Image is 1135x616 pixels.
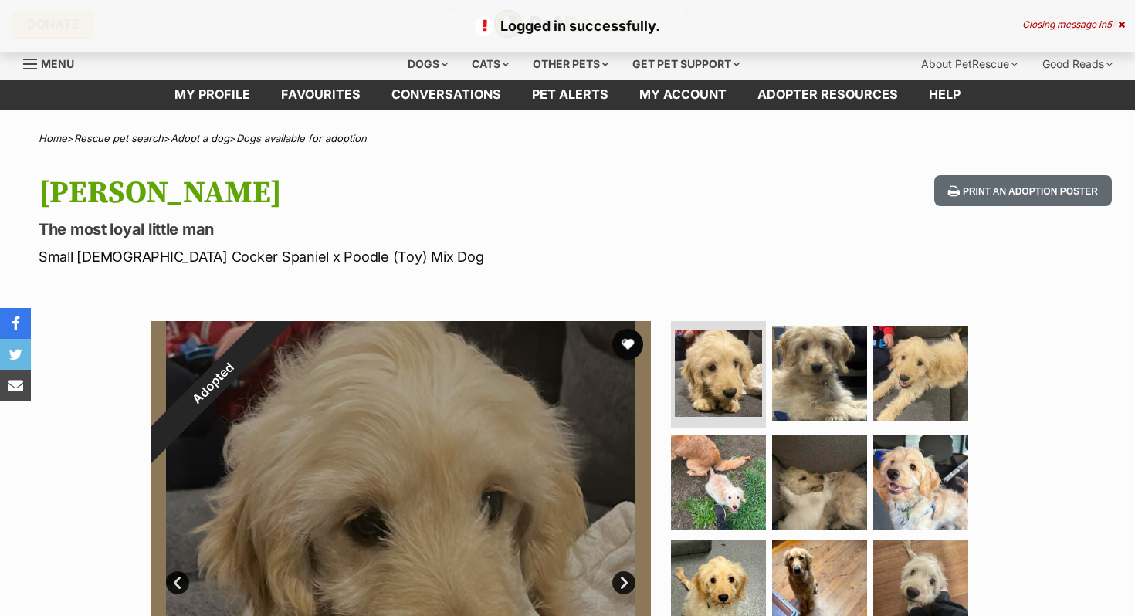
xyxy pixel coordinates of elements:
[622,49,750,80] div: Get pet support
[522,49,619,80] div: Other pets
[742,80,913,110] a: Adopter resources
[159,80,266,110] a: My profile
[266,80,376,110] a: Favourites
[772,435,867,530] img: Photo of Bertie
[934,175,1112,207] button: Print an adoption poster
[115,286,310,481] div: Adopted
[39,246,692,267] p: Small [DEMOGRAPHIC_DATA] Cocker Spaniel x Poodle (Toy) Mix Dog
[612,329,643,360] button: favourite
[23,49,85,76] a: Menu
[74,132,164,144] a: Rescue pet search
[15,15,1120,36] p: Logged in successfully.
[461,49,520,80] div: Cats
[873,326,968,421] img: Photo of Bertie
[913,80,976,110] a: Help
[612,571,635,594] a: Next
[910,49,1028,80] div: About PetRescue
[41,57,74,70] span: Menu
[166,571,189,594] a: Prev
[1106,19,1112,30] span: 5
[671,435,766,530] img: Photo of Bertie
[517,80,624,110] a: Pet alerts
[1032,49,1123,80] div: Good Reads
[39,218,692,240] p: The most loyal little man
[1022,19,1125,30] div: Closing message in
[39,132,67,144] a: Home
[171,132,229,144] a: Adopt a dog
[675,330,762,417] img: Photo of Bertie
[624,80,742,110] a: My account
[39,175,692,211] h1: [PERSON_NAME]
[376,80,517,110] a: conversations
[772,326,867,421] img: Photo of Bertie
[236,132,367,144] a: Dogs available for adoption
[873,435,968,530] img: Photo of Bertie
[397,49,459,80] div: Dogs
